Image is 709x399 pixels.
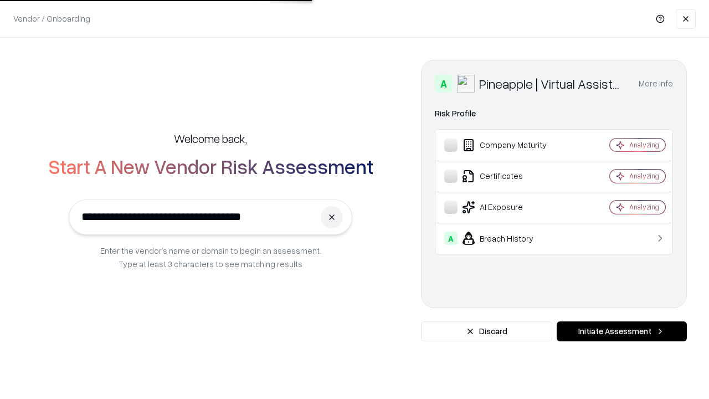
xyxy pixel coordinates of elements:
[100,244,321,270] p: Enter the vendor’s name or domain to begin an assessment. Type at least 3 characters to see match...
[557,321,687,341] button: Initiate Assessment
[457,75,475,93] img: Pineapple | Virtual Assistant Agency
[13,13,90,24] p: Vendor / Onboarding
[479,75,625,93] div: Pineapple | Virtual Assistant Agency
[629,171,659,181] div: Analyzing
[639,74,673,94] button: More info
[444,232,577,245] div: Breach History
[444,170,577,183] div: Certificates
[444,232,458,245] div: A
[444,201,577,214] div: AI Exposure
[174,131,247,146] h5: Welcome back,
[435,75,453,93] div: A
[48,155,373,177] h2: Start A New Vendor Risk Assessment
[629,140,659,150] div: Analyzing
[435,107,673,120] div: Risk Profile
[444,139,577,152] div: Company Maturity
[629,202,659,212] div: Analyzing
[421,321,552,341] button: Discard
